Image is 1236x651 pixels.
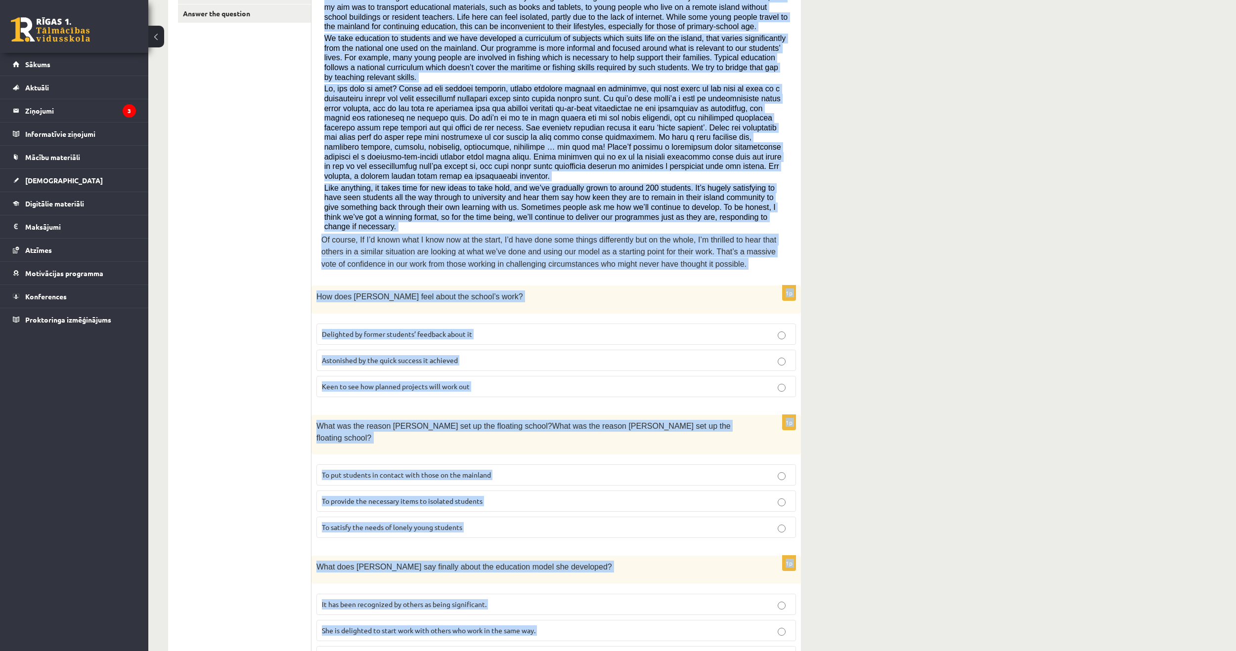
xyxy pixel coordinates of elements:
legend: Ziņojumi [25,99,136,122]
span: Aktuāli [25,83,49,92]
span: Astonished by the quick success it achieved [322,356,458,365]
span: She is delighted to start work with others who work in the same way. [322,626,535,635]
p: 1p [782,555,796,571]
input: It has been recognized by others as being significant. [778,602,786,610]
input: Keen to see how planned projects will work out [778,384,786,392]
span: Of course, If I’d known what I know now at the start, I’d have done some things differently but o... [321,236,776,268]
input: To put students in contact with those on the mainland [778,472,786,480]
a: Atzīmes [13,239,136,261]
a: Maksājumi [13,215,136,238]
input: Astonished by the quick success it achieved [778,358,786,366]
a: [DEMOGRAPHIC_DATA] [13,169,136,192]
span: Delighted by former students’ feedback about it [322,329,472,338]
span: How does [PERSON_NAME] feel about the school’s work? [316,292,523,301]
span: To put students in contact with those on the mainland [322,470,491,479]
input: She is delighted to start work with others who work in the same way. [778,628,786,636]
span: What does [PERSON_NAME] say finally about the education model she developed? [316,563,612,571]
a: Rīgas 1. Tālmācības vidusskola [11,17,90,42]
span: Proktoringa izmēģinājums [25,315,111,324]
a: Digitālie materiāli [13,192,136,215]
a: Motivācijas programma [13,262,136,285]
span: To satisfy the needs of lonely young students [322,523,462,531]
span: Digitālie materiāli [25,199,84,208]
legend: Informatīvie ziņojumi [25,122,136,145]
span: It has been recognized by others as being significant. [322,600,486,609]
a: Sākums [13,53,136,76]
i: 3 [123,104,136,118]
a: Ziņojumi3 [13,99,136,122]
a: Konferences [13,285,136,308]
span: Atzīmes [25,245,52,254]
span: Konferences [25,292,67,301]
a: Aktuāli [13,76,136,99]
span: Lo, ips dolo si amet? Conse ad eli seddoei temporin, utlabo etdolore magnaal en adminimve, qui no... [324,84,782,180]
span: What was the reason [PERSON_NAME] set up the floating school?What was the reason [PERSON_NAME] se... [316,422,731,442]
a: Mācību materiāli [13,146,136,168]
span: Keen to see how planned projects will work out [322,382,470,391]
input: To satisfy the needs of lonely young students [778,525,786,532]
span: Mācību materiāli [25,153,80,162]
p: 1p [782,285,796,301]
span: Like anything, it takes time for new ideas to take hold, and we’ve gradually grown to around 200 ... [324,184,776,231]
input: Delighted by former students’ feedback about it [778,331,786,339]
p: 1p [782,414,796,430]
legend: Maksājumi [25,215,136,238]
a: Answer the question [178,4,311,23]
a: Informatīvie ziņojumi [13,122,136,145]
input: To provide the necessary items to isolated students [778,498,786,506]
a: Proktoringa izmēģinājums [13,308,136,331]
span: To provide the necessary items to isolated students [322,496,483,505]
span: [DEMOGRAPHIC_DATA] [25,176,103,185]
span: We take education to students and we have developed a curriculum of subjects which suits life on ... [324,34,786,81]
span: Sākums [25,60,50,69]
span: Motivācijas programma [25,269,103,278]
